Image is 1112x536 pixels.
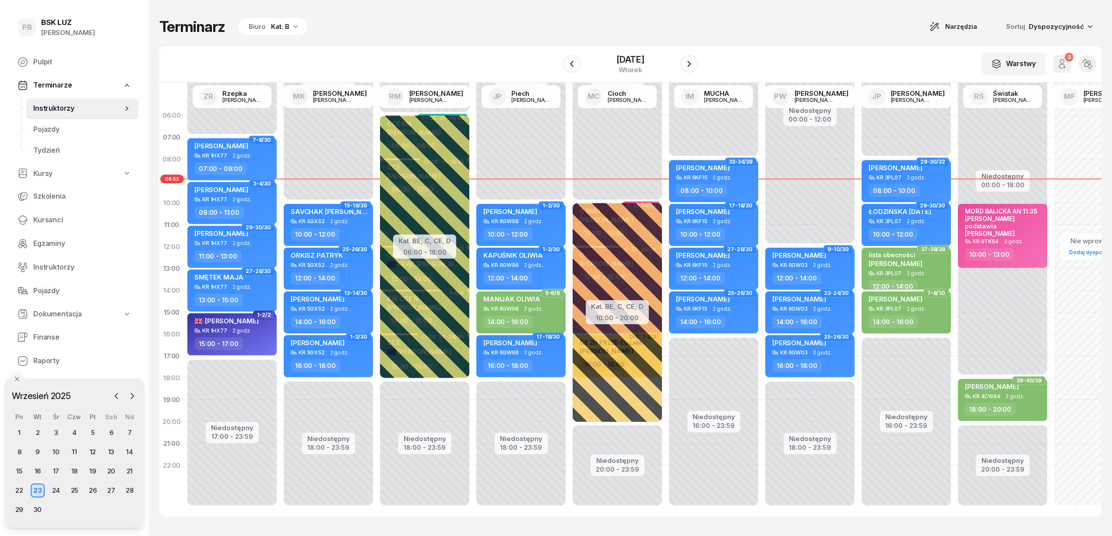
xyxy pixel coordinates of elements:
span: [PERSON_NAME] [194,142,248,150]
div: 16:00 - 18:00 [291,359,340,372]
div: 07:00 [159,126,184,148]
span: Kursanci [33,214,131,226]
div: KR 6KF15 [684,262,707,268]
div: 14:00 - 16:00 [676,315,725,328]
span: PB [22,24,32,31]
div: 14:00 [159,280,184,301]
button: Niedostępny00:00 - 18:00 [981,171,1024,190]
div: MUCHA [704,90,746,97]
div: KR 3PL07 [876,306,901,312]
span: [PERSON_NAME] [483,207,537,216]
div: Niedostępny [693,413,735,420]
div: 10:00 - 12:00 [676,228,725,241]
div: 9 [31,445,45,459]
div: 13:00 - 15:00 [194,294,243,306]
div: [PERSON_NAME] [795,97,837,103]
button: Niedostępny17:00 - 23:59 [211,423,253,442]
a: Kursanci [11,210,138,231]
div: 10:00 - 20:00 [591,312,644,322]
span: [PERSON_NAME] [676,207,730,216]
span: 39-40/38 [1017,380,1042,382]
div: 20:00 - 23:59 [981,464,1024,473]
div: [PERSON_NAME] [313,90,367,97]
div: 06:00 - 18:00 [398,247,451,256]
div: KR 6GW98 [491,350,519,355]
div: KR 5GX52 [299,306,325,312]
a: Tydzień [26,140,138,161]
div: Pt [84,413,102,420]
div: KR 3PL07 [876,218,901,224]
div: KR 6KF15 [684,175,707,180]
span: 08:53 [160,175,184,183]
div: 11 [67,445,81,459]
span: MK [293,93,305,100]
span: 2 godz. [813,350,832,356]
div: 13 [104,445,118,459]
div: KR 5GX52 [299,350,325,355]
div: 12 [86,445,100,459]
div: 1 [12,426,26,440]
div: 08:00 - 10:00 [869,184,920,197]
div: 5 [86,426,100,440]
button: Niedostępny18:00 - 23:59 [404,434,446,453]
div: 10:00 - 12:00 [291,228,340,241]
div: 12:00 - 14:00 [483,272,532,284]
div: KR 6GW98 [491,306,519,312]
div: Cioch [608,90,650,97]
button: BiuroKat. B [236,18,307,35]
div: 16:00 - 23:59 [885,420,928,429]
span: 2 godz. [713,306,732,312]
span: 2 godz. [330,350,349,356]
a: PW[PERSON_NAME][PERSON_NAME] [765,85,855,108]
div: 3 [1065,53,1073,61]
span: [PERSON_NAME] [291,295,345,303]
a: IMMUCHA[PERSON_NAME] [674,85,753,108]
div: 20:00 [159,411,184,433]
div: 15 [12,464,26,478]
div: Niedostępny [788,107,831,114]
a: JPPiech[PERSON_NAME] [482,85,560,108]
div: 09:00 [159,170,184,192]
div: Sob [102,413,120,420]
a: Pulpit [11,52,138,73]
div: 6 [104,426,118,440]
span: 27-28/30 [727,249,753,250]
div: 16:00 - 18:00 [483,359,533,372]
div: Świstak [993,90,1035,97]
span: Tydzień [33,145,131,156]
div: 06:00 [159,105,184,126]
span: [PERSON_NAME] [869,164,922,172]
span: 2 godz. [232,153,251,159]
button: Niedostępny20:00 - 23:59 [981,455,1024,475]
div: Piech [511,90,553,97]
span: JP [493,93,502,100]
div: 00:00 - 12:00 [788,114,831,123]
div: BSK LUZ [41,19,95,26]
span: 2 godz. [232,240,251,246]
div: 8 [12,445,26,459]
button: 3 [1053,55,1071,73]
div: Niedostępny [500,435,542,442]
a: Dokumentacja [11,304,138,324]
a: Finanse [11,327,138,348]
div: [DATE] [616,55,644,64]
span: JP [872,93,881,100]
div: 16:00 - 23:59 [693,420,735,429]
div: KR 6GW03 [780,262,808,268]
div: [PERSON_NAME] [891,90,945,97]
div: 16:00 [159,323,184,345]
div: 09:00 - 11:00 [194,206,244,219]
div: 07:00 - 09:00 [194,162,247,175]
span: Narzędzia [945,21,977,32]
div: 14 [123,445,137,459]
span: [PERSON_NAME] [676,164,730,172]
div: KR 8TK64 [973,238,999,244]
span: 13-14/30 [344,292,367,294]
span: 2 godz. [907,218,925,224]
div: 14:00 - 16:00 [291,315,340,328]
div: Wt [28,413,47,420]
span: 2 godz. [330,218,349,224]
span: 2 godz. [813,306,832,312]
div: Biuro [249,21,266,32]
span: 2 godz. [524,218,543,224]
